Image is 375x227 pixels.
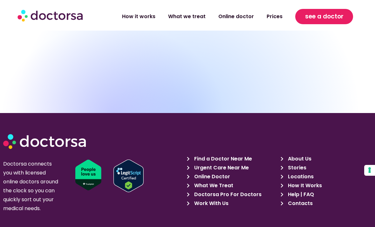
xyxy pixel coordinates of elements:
a: Work With Us [187,199,277,208]
nav: Menu [102,9,289,24]
span: Help | FAQ [286,190,314,199]
a: Contacts [281,199,371,208]
a: Locations [281,172,371,181]
a: Verify LegitScript Approval for www.doctorsa.com [113,160,189,192]
a: About Us [281,154,371,163]
a: Help | FAQ [281,190,371,199]
span: Find a Doctor Near Me [193,154,252,163]
a: How It Works [281,181,371,190]
a: Find a Doctor Near Me [187,154,277,163]
p: Doctorsa connects you with licensed online doctors around the clock so you can quickly sort out y... [3,160,59,213]
a: How it works [116,9,162,24]
a: Prices [260,9,289,24]
a: Urgent Care Near Me [187,163,277,172]
span: About Us [286,154,311,163]
span: see a doctor [305,11,344,22]
a: see a doctor [295,9,353,24]
span: Contacts [286,199,313,208]
a: Online doctor [212,9,260,24]
span: Doctorsa Pro For Doctors [193,190,262,199]
span: Work With Us [193,199,228,208]
button: Your consent preferences for tracking technologies [364,165,375,176]
span: Online Doctor [193,172,230,181]
img: Verify Approval for www.doctorsa.com [113,160,144,192]
a: Online Doctor [187,172,277,181]
span: How It Works [286,181,322,190]
a: Doctorsa Pro For Doctors [187,190,277,199]
a: What we treat [162,9,212,24]
span: What We Treat [193,181,233,190]
span: Urgent Care Near Me [193,163,249,172]
a: What We Treat [187,181,277,190]
span: Stories [286,163,306,172]
a: Stories [281,163,371,172]
span: Locations [286,172,314,181]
